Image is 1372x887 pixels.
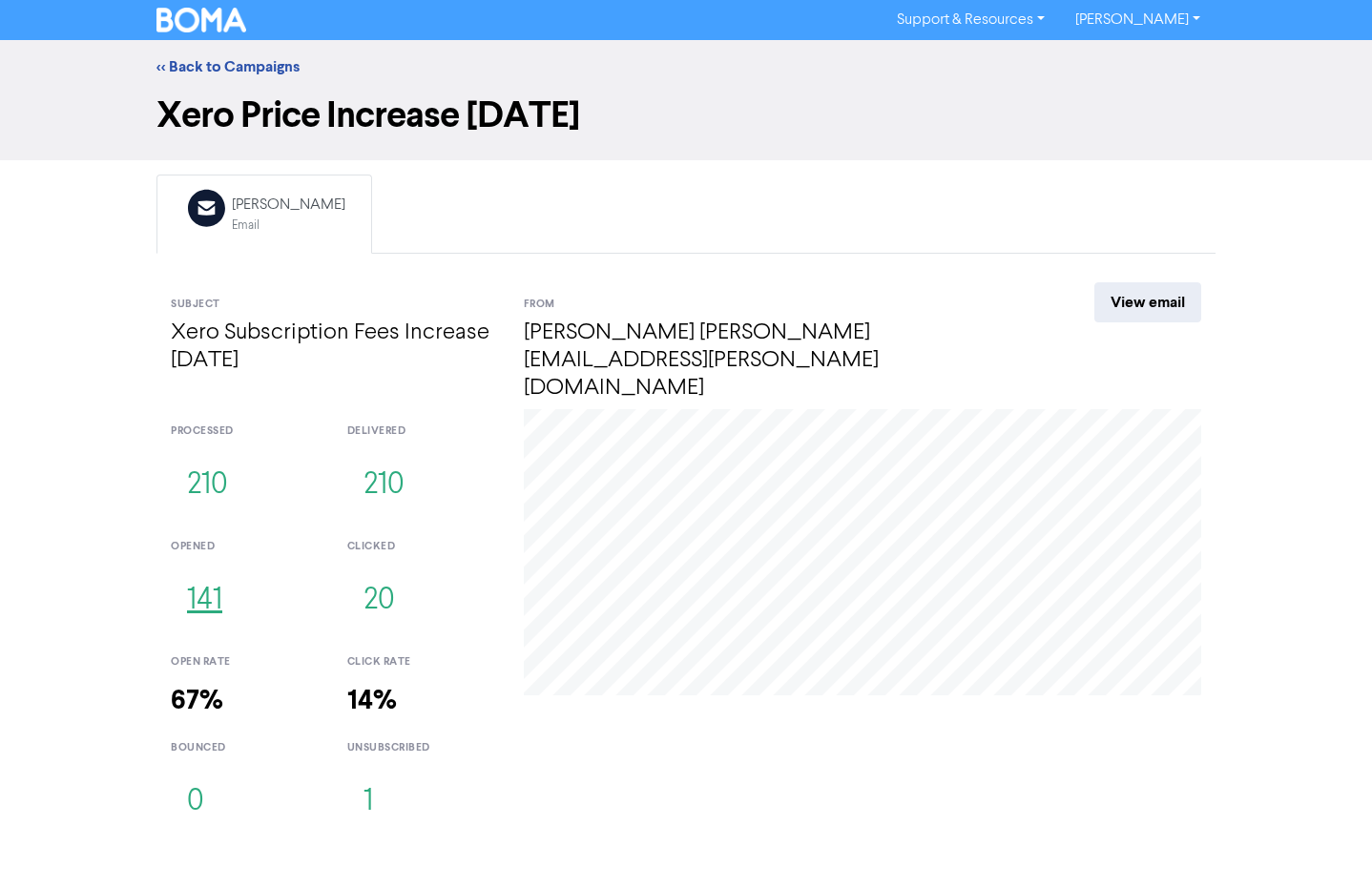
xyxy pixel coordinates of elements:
[171,454,244,517] button: 210
[347,684,397,717] strong: 14%
[171,423,319,440] div: processed
[524,297,1025,313] div: From
[171,569,239,632] button: 141
[156,57,300,76] a: << Back to Campaigns
[171,320,495,375] h4: Xero Subscription Fees Increase [DATE]
[232,194,345,217] div: [PERSON_NAME]
[156,93,1216,137] h1: Xero Price Increase [DATE]
[171,771,220,834] button: 0
[171,684,223,717] strong: 67%
[232,217,345,235] div: Email
[1094,282,1201,322] a: View email
[347,539,495,555] div: clicked
[1060,5,1216,35] a: [PERSON_NAME]
[347,740,495,756] div: unsubscribed
[347,423,495,440] div: delivered
[1277,795,1372,887] iframe: Chat Widget
[347,771,389,834] button: 1
[347,454,421,517] button: 210
[882,5,1060,35] a: Support & Resources
[171,740,319,756] div: bounced
[171,539,319,555] div: opened
[156,8,246,32] img: BOMA Logo
[171,297,495,313] div: Subject
[347,654,495,670] div: click rate
[347,569,411,632] button: 20
[171,654,319,670] div: open rate
[524,320,1025,402] h4: [PERSON_NAME] [PERSON_NAME][EMAIL_ADDRESS][PERSON_NAME][DOMAIN_NAME]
